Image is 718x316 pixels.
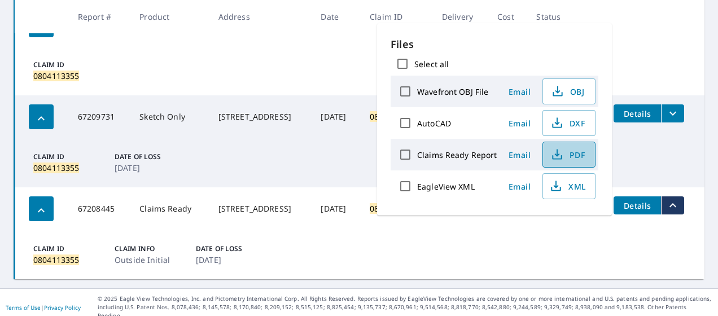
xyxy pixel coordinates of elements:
[542,173,596,199] button: XML
[370,203,416,214] mark: 0804113355
[506,118,533,129] span: Email
[661,196,684,214] button: filesDropdownBtn-67208445
[33,152,101,162] p: Claim ID
[196,244,264,254] p: Date of Loss
[115,244,182,254] p: Claim Info
[506,150,533,160] span: Email
[6,304,81,311] p: |
[550,116,586,130] span: DXF
[506,181,533,192] span: Email
[620,200,654,211] span: Details
[196,254,264,266] p: [DATE]
[661,104,684,122] button: filesDropdownBtn-67209731
[506,86,533,97] span: Email
[130,95,209,138] td: Sketch Only
[218,203,303,214] div: [STREET_ADDRESS]
[502,83,538,100] button: Email
[44,304,81,311] a: Privacy Policy
[6,304,41,311] a: Terms of Use
[33,244,101,254] p: Claim ID
[33,71,79,81] mark: 0804113355
[550,179,586,193] span: XML
[417,118,451,129] label: AutoCAD
[370,111,416,122] mark: 0804113355
[312,187,361,230] td: [DATE]
[115,254,182,266] p: Outside Initial
[502,146,538,164] button: Email
[417,181,475,192] label: EagleView XML
[550,148,586,161] span: PDF
[391,37,598,52] p: Files
[33,60,101,70] p: Claim ID
[115,152,182,162] p: Date of Loss
[614,196,661,214] button: detailsBtn-67208445
[417,86,488,97] label: Wavefront OBJ File
[33,163,79,173] mark: 0804113355
[69,187,130,230] td: 67208445
[218,111,303,122] div: [STREET_ADDRESS]
[69,95,130,138] td: 67209731
[542,110,596,136] button: DXF
[502,115,538,132] button: Email
[542,142,596,168] button: PDF
[417,150,497,160] label: Claims Ready Report
[550,85,586,98] span: OBJ
[614,104,661,122] button: detailsBtn-67209731
[414,59,449,69] label: Select all
[33,254,79,265] mark: 0804113355
[115,162,182,174] p: [DATE]
[130,187,209,230] td: Claims Ready
[620,108,654,119] span: Details
[542,78,596,104] button: OBJ
[502,178,538,195] button: Email
[312,95,361,138] td: [DATE]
